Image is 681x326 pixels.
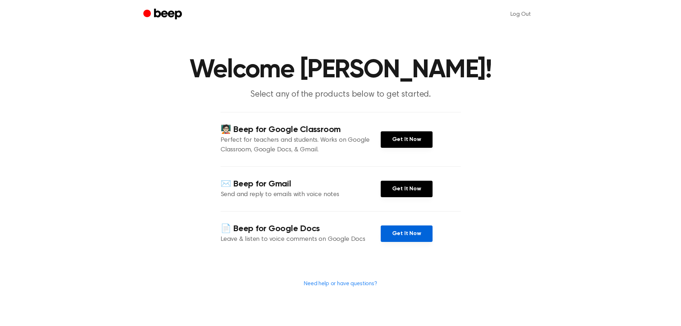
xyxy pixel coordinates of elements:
[203,89,478,101] p: Select any of the products below to get started.
[221,223,381,235] h4: 📄 Beep for Google Docs
[221,124,381,136] h4: 🧑🏻‍🏫 Beep for Google Classroom
[381,181,433,197] a: Get It Now
[381,225,433,242] a: Get It Now
[221,136,381,155] p: Perfect for teachers and students. Works on Google Classroom, Google Docs, & Gmail.
[221,190,381,200] p: Send and reply to emails with voice notes
[304,281,377,287] a: Need help or have questions?
[221,178,381,190] h4: ✉️ Beep for Gmail
[381,131,433,148] a: Get It Now
[158,57,524,83] h1: Welcome [PERSON_NAME]!
[503,6,538,23] a: Log Out
[143,8,184,21] a: Beep
[221,235,381,244] p: Leave & listen to voice comments on Google Docs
